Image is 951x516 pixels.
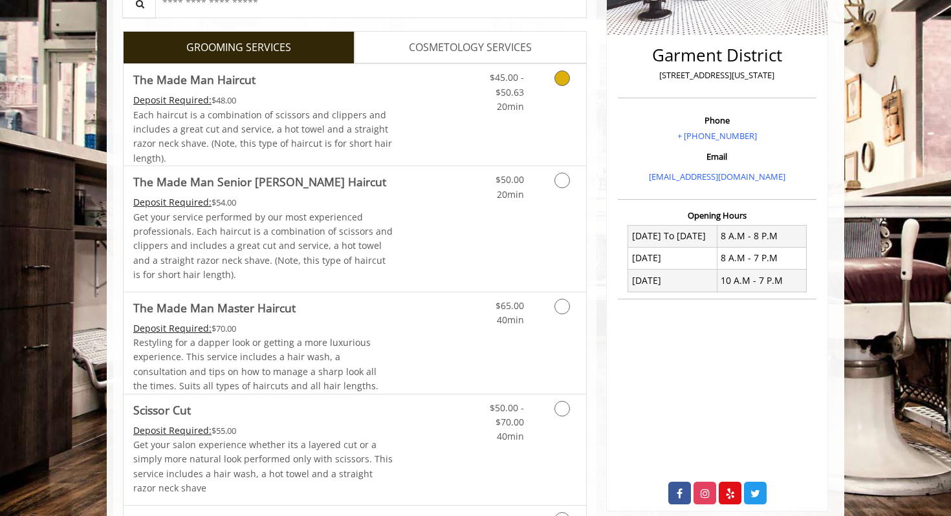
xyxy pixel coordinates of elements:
[649,171,785,182] a: [EMAIL_ADDRESS][DOMAIN_NAME]
[133,438,393,496] p: Get your salon experience whether its a layered cut or a simply more natural look performed only ...
[621,46,813,65] h2: Garment District
[133,299,296,317] b: The Made Man Master Haircut
[133,109,392,164] span: Each haircut is a combination of scissors and clippers and includes a great cut and service, a ho...
[133,196,212,208] span: This service needs some Advance to be paid before we block your appointment
[490,402,524,428] span: $50.00 - $70.00
[618,211,816,220] h3: Opening Hours
[497,314,524,326] span: 40min
[621,69,813,82] p: [STREET_ADDRESS][US_STATE]
[133,424,393,438] div: $55.00
[717,270,806,292] td: 10 A.M - 7 P.M
[621,152,813,161] h3: Email
[497,188,524,200] span: 20min
[133,70,256,89] b: The Made Man Haircut
[133,173,386,191] b: The Made Man Senior [PERSON_NAME] Haircut
[133,321,393,336] div: $70.00
[186,39,291,56] span: GROOMING SERVICES
[717,247,806,269] td: 8 A.M - 7 P.M
[133,401,191,419] b: Scissor Cut
[628,225,717,247] td: [DATE] To [DATE]
[133,93,393,107] div: $48.00
[490,71,524,98] span: $45.00 - $50.63
[497,100,524,113] span: 20min
[677,130,757,142] a: + [PHONE_NUMBER]
[133,322,212,334] span: This service needs some Advance to be paid before we block your appointment
[496,299,524,312] span: $65.00
[496,173,524,186] span: $50.00
[133,210,393,283] p: Get your service performed by our most experienced professionals. Each haircut is a combination o...
[621,116,813,125] h3: Phone
[133,424,212,436] span: This service needs some Advance to be paid before we block your appointment
[497,430,524,442] span: 40min
[133,94,212,106] span: This service needs some Advance to be paid before we block your appointment
[133,195,393,210] div: $54.00
[409,39,532,56] span: COSMETOLOGY SERVICES
[133,336,378,392] span: Restyling for a dapper look or getting a more luxurious experience. This service includes a hair ...
[717,225,806,247] td: 8 A.M - 8 P.M
[628,270,717,292] td: [DATE]
[628,247,717,269] td: [DATE]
